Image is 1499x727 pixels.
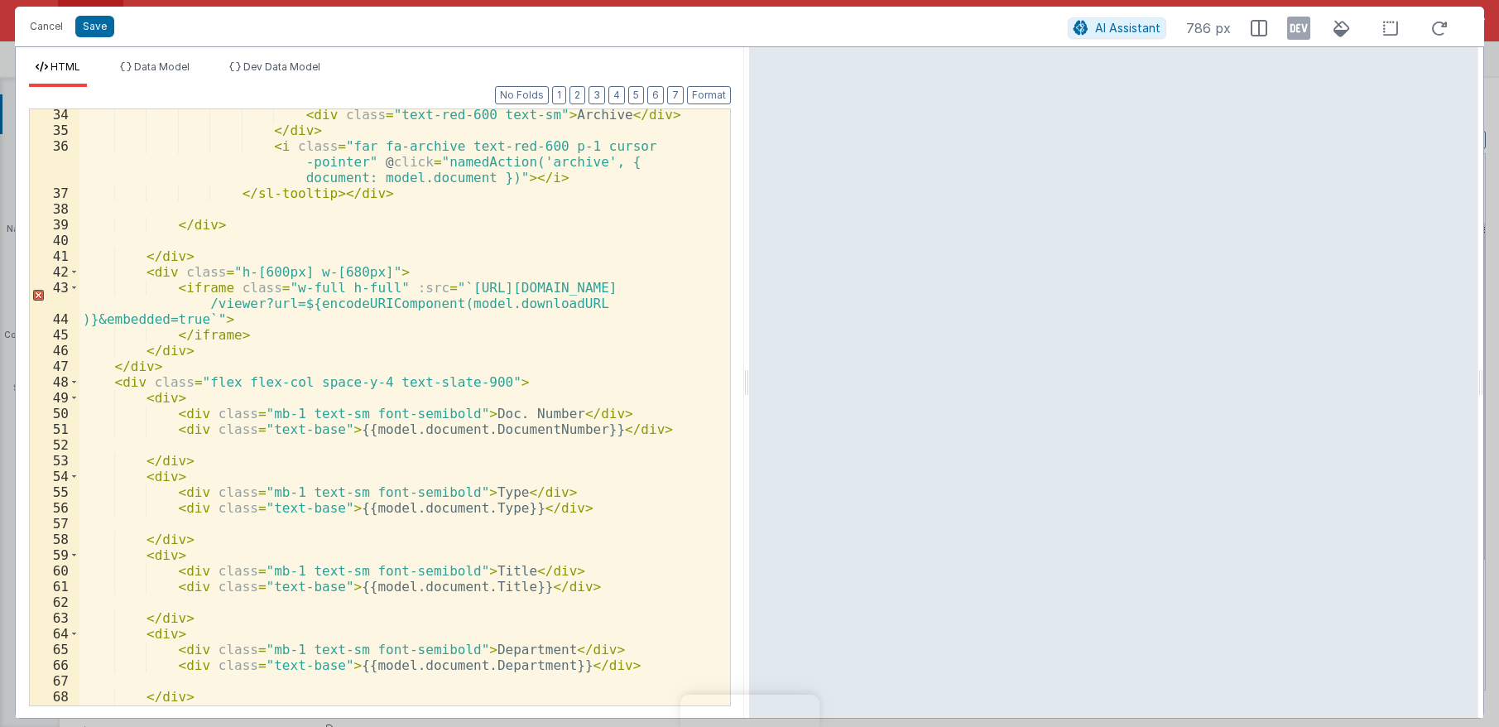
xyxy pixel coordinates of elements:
[30,311,79,327] div: 44
[30,705,79,720] div: 69
[30,390,79,406] div: 49
[589,86,605,104] button: 3
[1186,18,1231,38] span: 786 px
[75,16,114,37] button: Save
[30,500,79,516] div: 56
[30,201,79,217] div: 38
[30,437,79,453] div: 52
[628,86,644,104] button: 5
[134,60,190,73] span: Data Model
[30,626,79,642] div: 64
[30,374,79,390] div: 48
[30,343,79,359] div: 46
[30,579,79,595] div: 61
[552,86,566,104] button: 1
[30,217,79,233] div: 39
[30,673,79,689] div: 67
[30,516,79,532] div: 57
[30,248,79,264] div: 41
[30,642,79,657] div: 65
[30,138,79,185] div: 36
[30,280,79,311] div: 43
[30,547,79,563] div: 59
[30,689,79,705] div: 68
[30,453,79,469] div: 53
[30,469,79,484] div: 54
[30,264,79,280] div: 42
[30,123,79,138] div: 35
[1068,17,1166,39] button: AI Assistant
[495,86,549,104] button: No Folds
[1095,21,1160,35] span: AI Assistant
[687,86,731,104] button: Format
[30,185,79,201] div: 37
[243,60,320,73] span: Dev Data Model
[647,86,664,104] button: 6
[30,595,79,610] div: 62
[30,233,79,248] div: 40
[30,610,79,626] div: 63
[30,657,79,673] div: 66
[30,484,79,500] div: 55
[608,86,625,104] button: 4
[30,563,79,579] div: 60
[30,107,79,123] div: 34
[22,15,71,38] button: Cancel
[569,86,585,104] button: 2
[50,60,80,73] span: HTML
[667,86,684,104] button: 7
[30,532,79,547] div: 58
[30,359,79,374] div: 47
[30,327,79,343] div: 45
[30,406,79,421] div: 50
[30,421,79,437] div: 51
